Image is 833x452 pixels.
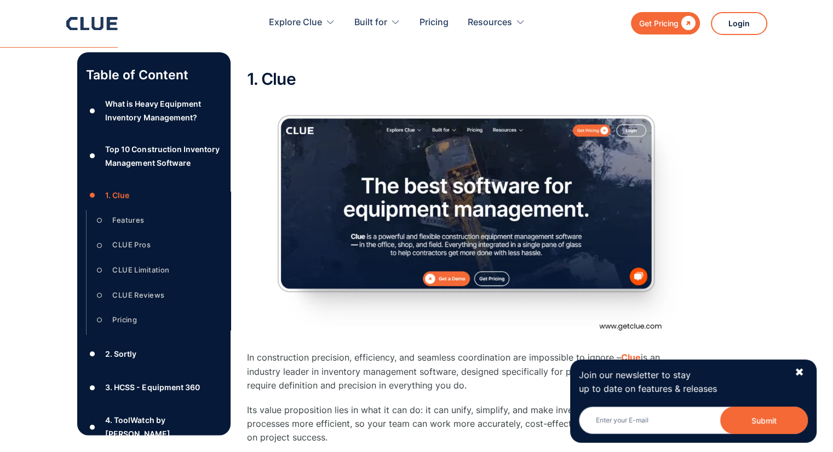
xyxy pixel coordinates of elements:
[86,419,99,435] div: ●
[93,262,214,279] a: ○CLUE Limitation
[112,263,169,277] div: CLUE Limitation
[105,413,221,441] div: 4. ToolWatch by [PERSON_NAME]
[354,5,400,40] div: Built for
[679,16,696,30] div: 
[354,5,387,40] div: Built for
[93,237,106,253] div: ○
[86,346,222,362] a: ●2. Sortly
[579,407,808,434] input: Enter your E-mail
[93,312,106,328] div: ○
[93,287,106,303] div: ○
[247,70,685,88] h2: 1. Clue
[86,346,99,362] div: ●
[86,187,99,204] div: ●
[105,347,136,361] div: 2. Sortly
[86,66,222,84] p: Table of Content
[93,262,106,279] div: ○
[631,12,700,34] a: Get Pricing
[420,5,449,40] a: Pricing
[579,368,785,396] p: Join our newsletter to stay up to date on features & releases
[112,288,164,302] div: CLUE Reviews
[86,103,99,119] div: ●
[639,16,679,30] div: Get Pricing
[269,5,322,40] div: Explore Clue
[112,313,137,327] div: Pricing
[86,97,222,124] a: ●What is Heavy Equipment Inventory Management?
[93,212,106,229] div: ○
[93,237,214,253] a: ○CLUE Pros
[269,5,335,40] div: Explore Clue
[105,380,199,394] div: 3. HCSS - Equipment 360
[86,413,222,441] a: ●4. ToolWatch by [PERSON_NAME]
[86,379,222,396] a: ●3. HCSS - Equipment 360
[621,352,641,363] a: Clue
[93,212,214,229] a: ○Features
[105,142,221,170] div: Top 10 Construction Inventory Management Software
[93,312,214,328] a: ○Pricing
[247,351,685,392] p: In construction precision, efficiency, and seamless coordination are impossible to ignore – is an...
[86,148,99,164] div: ●
[795,366,804,379] div: ✖
[247,403,685,445] p: Its value proposition lies in what it can do: it can unify, simplify, and make inventory manageme...
[112,213,144,227] div: Features
[247,45,685,59] p: ‍
[105,188,129,202] div: 1. Clue
[105,97,221,124] div: What is Heavy Equipment Inventory Management?
[86,379,99,396] div: ●
[468,5,512,40] div: Resources
[86,187,222,204] a: ●1. Clue
[711,12,767,35] a: Login
[86,142,222,170] a: ●Top 10 Construction Inventory Management Software
[112,238,151,252] div: CLUE Pros
[93,287,214,303] a: ○CLUE Reviews
[468,5,525,40] div: Resources
[247,99,685,345] img: Clue homepage
[720,407,808,434] button: Submit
